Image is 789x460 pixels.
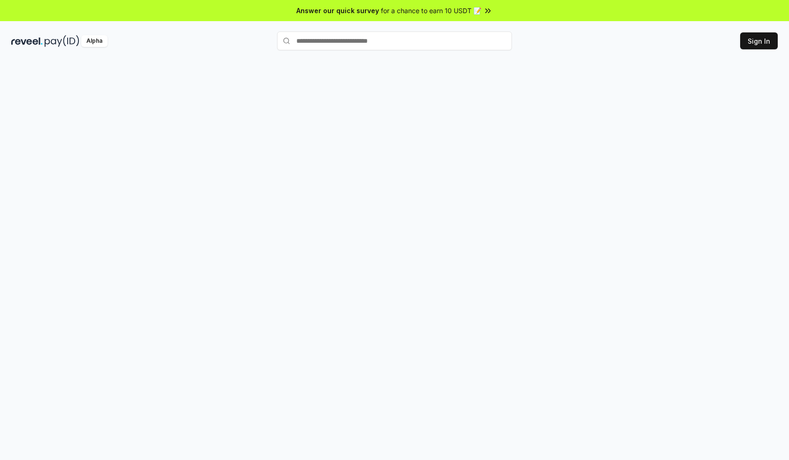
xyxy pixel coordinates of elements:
[296,6,379,16] span: Answer our quick survey
[381,6,481,16] span: for a chance to earn 10 USDT 📝
[81,35,108,47] div: Alpha
[740,32,778,49] button: Sign In
[11,35,43,47] img: reveel_dark
[45,35,79,47] img: pay_id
